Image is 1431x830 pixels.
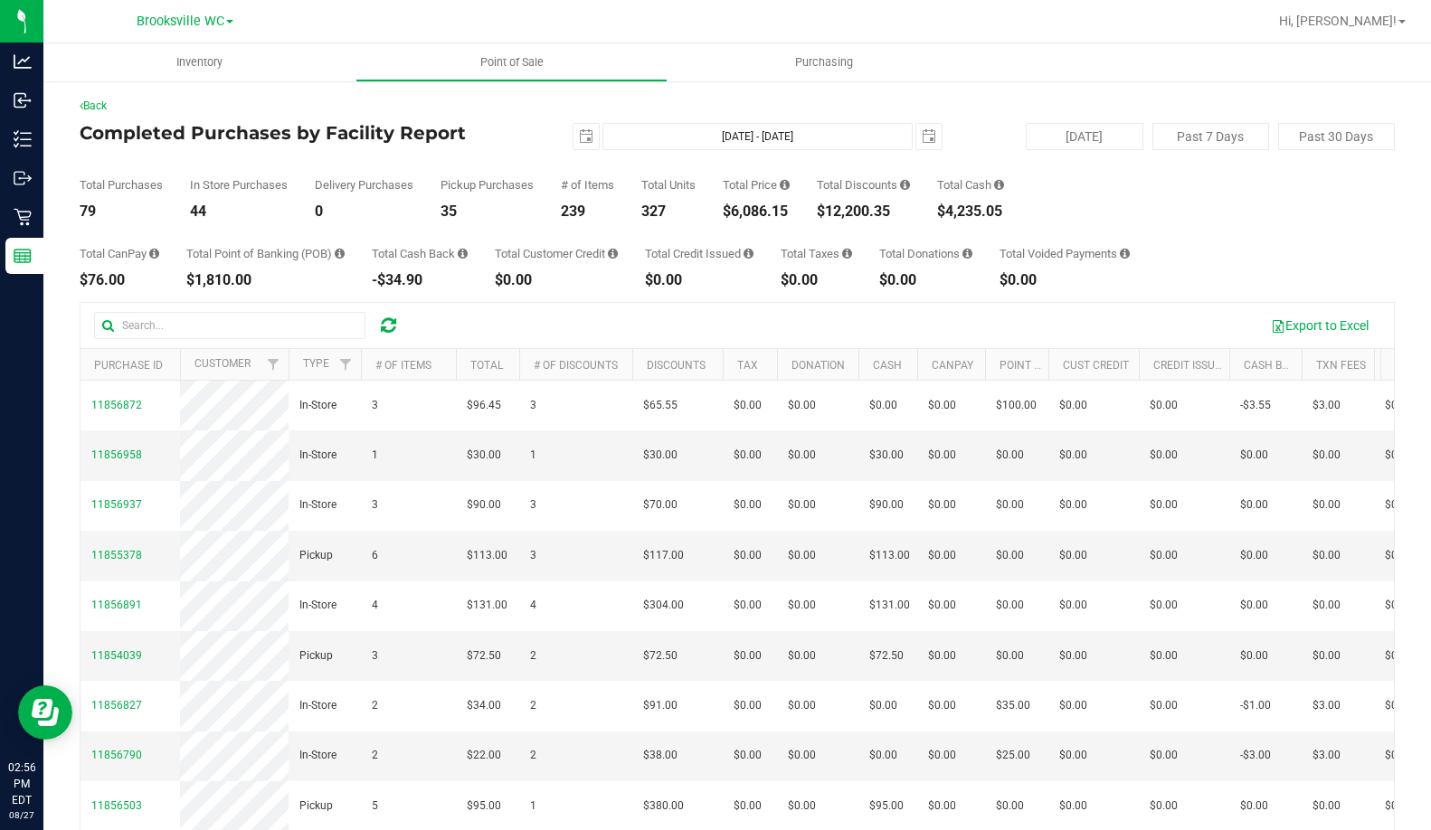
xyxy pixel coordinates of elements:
span: $0.00 [1059,747,1087,764]
span: $0.00 [734,597,762,614]
div: 35 [441,204,534,219]
div: $4,235.05 [937,204,1004,219]
span: $0.00 [1150,597,1178,614]
i: Sum of all round-up-to-next-dollar total price adjustments for all purchases in the date range. [962,248,972,259]
i: Sum of the total prices of all purchases in the date range. [780,179,790,191]
a: Filter [259,349,289,380]
div: Total Customer Credit [495,248,618,259]
span: $0.00 [928,597,956,614]
span: 2 [372,747,378,764]
span: $117.00 [643,547,684,564]
span: $0.00 [734,697,762,714]
span: $0.00 [788,697,816,714]
span: $0.00 [788,547,816,564]
span: $0.00 [1240,647,1268,665]
span: In-Store [299,447,336,464]
span: $91.00 [643,697,678,714]
a: Tax [737,359,758,372]
span: 11856891 [91,599,142,611]
div: Total Cash [937,179,1004,191]
span: $0.00 [1240,447,1268,464]
a: CanPay [932,359,973,372]
h4: Completed Purchases by Facility Report [80,123,518,143]
span: $0.00 [869,397,897,414]
span: $0.00 [1313,547,1341,564]
span: In-Store [299,496,336,514]
span: select [916,124,942,149]
span: Pickup [299,547,333,564]
span: $0.00 [1385,547,1413,564]
span: $0.00 [734,496,762,514]
span: 11854039 [91,649,142,662]
a: Purchase ID [94,359,163,372]
span: $0.00 [1150,697,1178,714]
span: $0.00 [1240,797,1268,815]
span: 11855378 [91,549,142,561]
input: Search... [94,312,365,339]
span: 3 [530,496,536,514]
span: In-Store [299,597,336,614]
span: $96.45 [467,397,501,414]
a: # of Items [375,359,431,372]
i: Sum of the discount values applied to the all purchases in the date range. [900,179,910,191]
div: $6,086.15 [723,204,790,219]
span: $0.00 [788,747,816,764]
span: $113.00 [467,547,507,564]
span: $0.00 [1059,697,1087,714]
span: $70.00 [643,496,678,514]
span: $0.00 [996,496,1024,514]
button: Export to Excel [1259,310,1380,341]
span: $0.00 [1313,447,1341,464]
div: Total Cash Back [372,248,468,259]
button: [DATE] [1026,123,1142,150]
div: Delivery Purchases [315,179,413,191]
button: Past 7 Days [1152,123,1269,150]
span: $0.00 [1385,397,1413,414]
span: $0.00 [788,797,816,815]
i: Sum of all voided payment transaction amounts, excluding tips and transaction fees, for all purch... [1120,248,1130,259]
span: Purchasing [771,54,877,71]
span: $30.00 [467,447,501,464]
span: $0.00 [1313,597,1341,614]
i: Sum of the successful, non-voided CanPay payment transactions for all purchases in the date range. [149,248,159,259]
div: Total CanPay [80,248,159,259]
span: $0.00 [996,797,1024,815]
div: $76.00 [80,273,159,288]
span: $0.00 [734,447,762,464]
inline-svg: Retail [14,208,32,226]
span: $0.00 [1240,496,1268,514]
span: $0.00 [1059,496,1087,514]
span: $0.00 [1385,697,1413,714]
span: Pickup [299,797,333,815]
span: -$3.00 [1240,747,1271,764]
span: In-Store [299,397,336,414]
span: $0.00 [928,397,956,414]
span: $0.00 [788,647,816,665]
div: Total Donations [879,248,972,259]
div: 0 [315,204,413,219]
span: 3 [530,547,536,564]
iframe: Resource center [18,685,72,740]
span: $113.00 [869,547,910,564]
span: $34.00 [467,697,501,714]
span: $0.00 [928,496,956,514]
p: 02:56 PM EDT [8,759,35,808]
span: $0.00 [996,647,1024,665]
span: $0.00 [1150,496,1178,514]
span: 11856958 [91,448,142,461]
a: Donation [791,359,845,372]
span: $0.00 [788,496,816,514]
span: $0.00 [1150,397,1178,414]
span: $0.00 [734,547,762,564]
span: $100.00 [996,397,1037,414]
span: $0.00 [928,547,956,564]
span: $0.00 [1059,397,1087,414]
a: Cash [873,359,902,372]
span: $0.00 [734,647,762,665]
span: $0.00 [1150,647,1178,665]
div: Pickup Purchases [441,179,534,191]
span: $0.00 [1150,447,1178,464]
div: Total Credit Issued [645,248,753,259]
div: Total Units [641,179,696,191]
span: $0.00 [788,447,816,464]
